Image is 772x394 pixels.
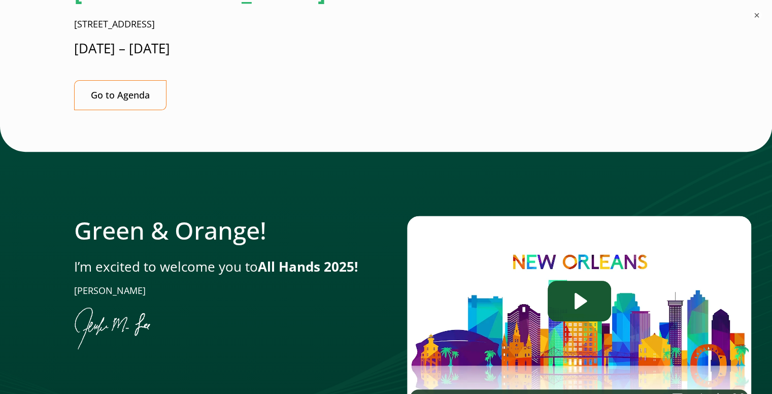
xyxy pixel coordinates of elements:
p: I’m excited to welcome you to [74,257,365,276]
p: [DATE] – [DATE] [74,39,378,58]
strong: All Hands 2025! [258,257,358,276]
p: [PERSON_NAME] [74,284,365,298]
h2: Green & Orange! [74,216,365,245]
button: × [752,10,762,20]
a: Go to Agenda [74,80,166,110]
